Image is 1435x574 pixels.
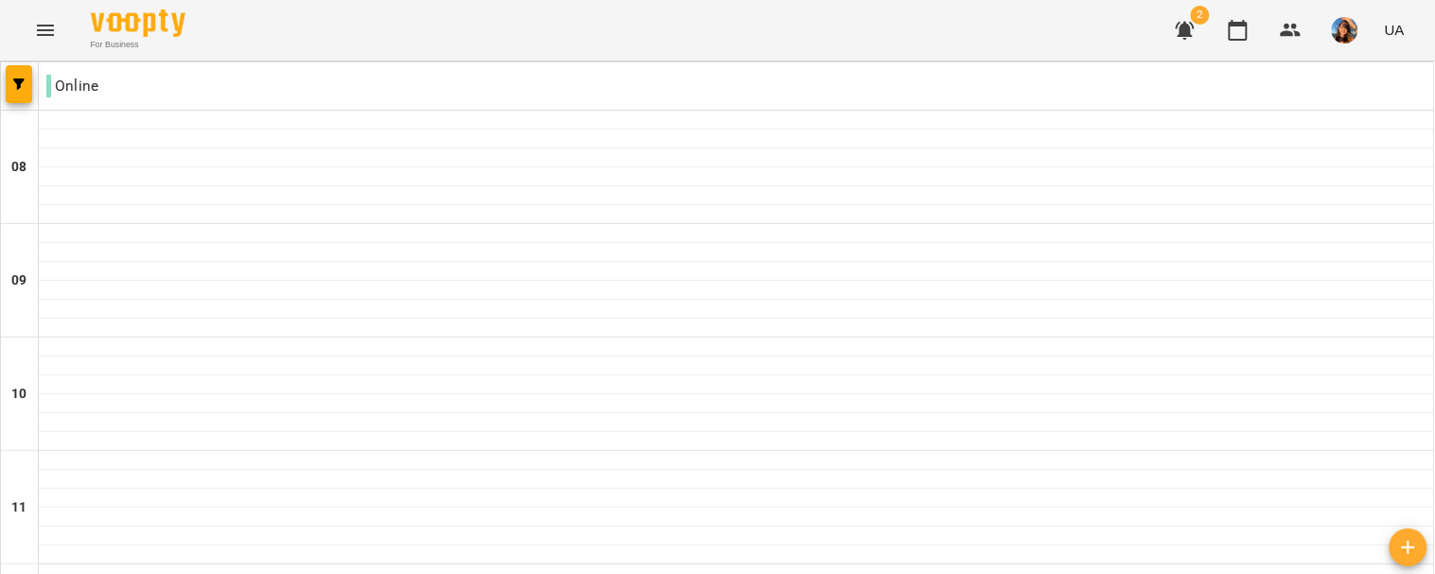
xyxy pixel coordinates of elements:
h6: 09 [11,270,26,291]
h6: 11 [11,497,26,518]
button: Створити урок [1390,529,1427,566]
img: Voopty Logo [91,9,185,37]
button: UA [1377,12,1412,47]
h6: 10 [11,384,26,405]
p: Online [46,75,98,97]
span: UA [1385,20,1405,40]
h6: 08 [11,157,26,178]
button: Menu [23,8,68,53]
span: For Business [91,39,185,51]
img: a3cfe7ef423bcf5e9dc77126c78d7dbf.jpg [1332,17,1358,43]
span: 2 [1191,6,1210,25]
